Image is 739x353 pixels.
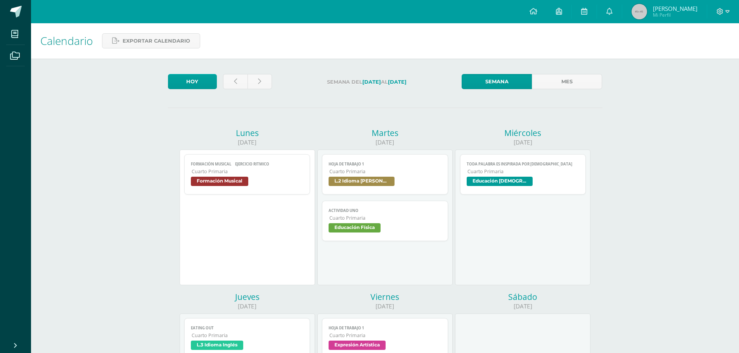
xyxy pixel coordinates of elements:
[362,79,381,85] strong: [DATE]
[180,138,315,146] div: [DATE]
[467,168,580,175] span: Cuarto Primaria
[180,302,315,310] div: [DATE]
[317,127,453,138] div: Martes
[455,302,590,310] div: [DATE]
[329,332,441,339] span: Cuarto Primaria
[455,138,590,146] div: [DATE]
[168,74,217,89] a: Hoy
[329,223,381,232] span: Educación Física
[191,162,304,167] span: FORMACIÓN MUSICAL  EJERCICIO RITMICO
[317,302,453,310] div: [DATE]
[317,291,453,302] div: Viernes
[532,74,602,89] a: Mes
[462,74,532,89] a: Semana
[653,5,697,12] span: [PERSON_NAME]
[467,162,580,167] span: Toda palabra es inspirada por [DEMOGRAPHIC_DATA]
[317,138,453,146] div: [DATE]
[180,291,315,302] div: Jueves
[653,12,697,18] span: Mi Perfil
[278,74,455,90] label: Semana del al
[329,325,441,331] span: hoja de trabajo 1
[102,33,200,48] a: Exportar calendario
[329,177,395,186] span: L.2 Idioma [PERSON_NAME]
[467,177,533,186] span: Educación [DEMOGRAPHIC_DATA]
[329,208,441,213] span: Actividad Uno
[329,162,441,167] span: hoja de trabajo 1
[455,291,590,302] div: Sábado
[192,168,304,175] span: Cuarto Primaria
[191,177,248,186] span: Formación Musical
[455,127,590,138] div: Miércoles
[388,79,407,85] strong: [DATE]
[192,332,304,339] span: Cuarto Primaria
[191,325,304,331] span: EATING OUT
[180,127,315,138] div: Lunes
[123,34,190,48] span: Exportar calendario
[329,341,386,350] span: Expresión Artística
[460,154,586,195] a: Toda palabra es inspirada por [DEMOGRAPHIC_DATA]Cuarto PrimariaEducación [DEMOGRAPHIC_DATA]
[191,341,243,350] span: L.3 Idioma Inglés
[184,154,310,195] a: FORMACIÓN MUSICAL  EJERCICIO RITMICOCuarto PrimariaFormación Musical
[40,33,93,48] span: Calendario
[322,154,448,195] a: hoja de trabajo 1Cuarto PrimariaL.2 Idioma [PERSON_NAME]
[322,201,448,241] a: Actividad UnoCuarto PrimariaEducación Física
[329,215,441,221] span: Cuarto Primaria
[329,168,441,175] span: Cuarto Primaria
[632,4,647,19] img: 45x45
